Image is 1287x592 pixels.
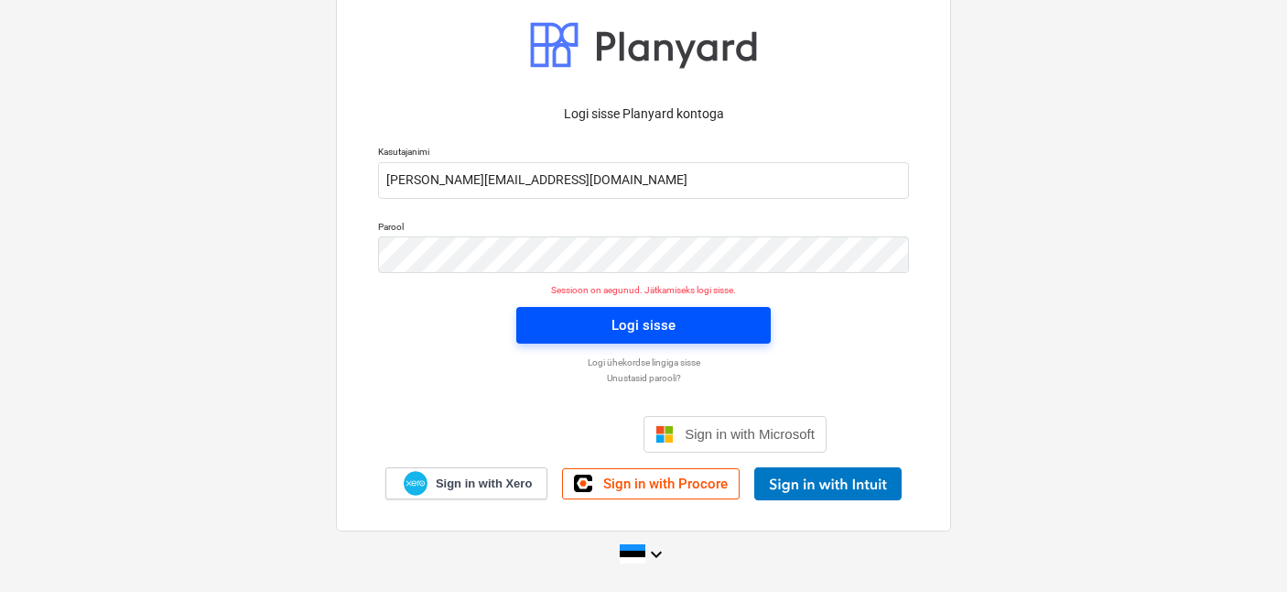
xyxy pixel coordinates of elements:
span: Sign in with Xero [436,476,532,492]
img: Xero logo [404,471,427,496]
img: Microsoft logo [655,425,674,444]
a: Sign in with Procore [562,468,740,499]
span: Sign in with Microsoft [685,426,815,442]
p: Logi sisse Planyard kontoga [378,104,909,124]
iframe: Chat Widget [1195,504,1287,592]
a: Sign in with Xero [385,467,548,499]
p: Kasutajanimi [378,146,909,161]
i: keyboard_arrow_down [645,543,667,565]
button: Logi sisse [516,307,771,344]
p: Sessioon on aegunud. Jätkamiseks logi sisse. [367,284,920,296]
p: Parool [378,221,909,236]
input: Kasutajanimi [378,162,909,199]
a: Logi ühekordse lingiga sisse [369,356,918,368]
iframe: Sign in with Google Button [451,414,638,455]
div: Logi sisse [611,313,676,337]
a: Unustasid parooli? [369,372,918,384]
span: Sign in with Procore [603,476,728,492]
